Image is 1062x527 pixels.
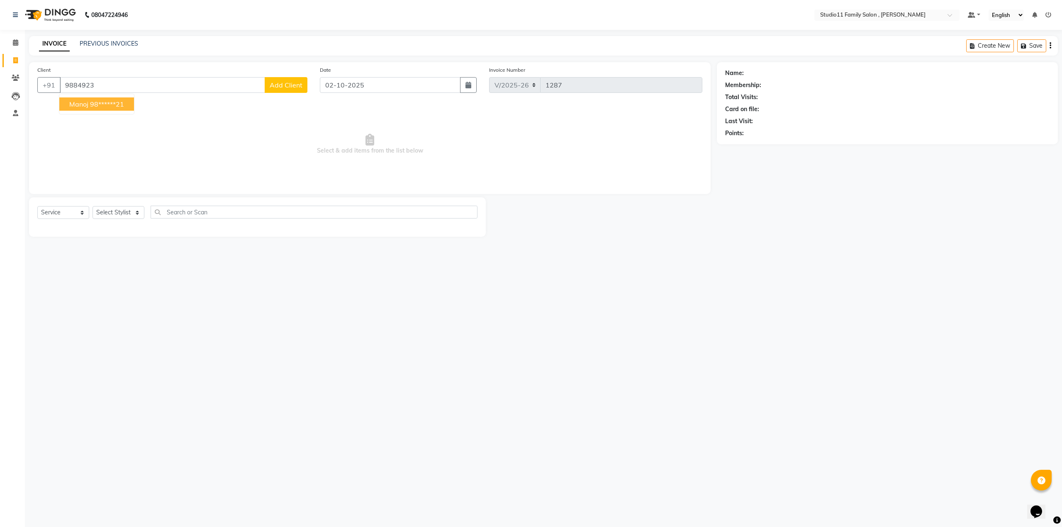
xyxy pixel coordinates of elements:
[80,40,138,47] a: PREVIOUS INVOICES
[725,117,753,126] div: Last Visit:
[270,81,302,89] span: Add Client
[320,66,331,74] label: Date
[489,66,525,74] label: Invoice Number
[725,129,744,138] div: Points:
[60,77,265,93] input: Search by Name/Mobile/Email/Code
[725,93,758,102] div: Total Visits:
[37,77,61,93] button: +91
[21,3,78,27] img: logo
[69,100,88,108] span: manoj
[1017,39,1046,52] button: Save
[725,105,759,114] div: Card on file:
[725,69,744,78] div: Name:
[265,77,307,93] button: Add Client
[725,81,761,90] div: Membership:
[39,36,70,51] a: INVOICE
[151,206,477,219] input: Search or Scan
[1027,494,1054,519] iframe: chat widget
[966,39,1014,52] button: Create New
[37,103,702,186] span: Select & add items from the list below
[91,3,128,27] b: 08047224946
[37,66,51,74] label: Client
